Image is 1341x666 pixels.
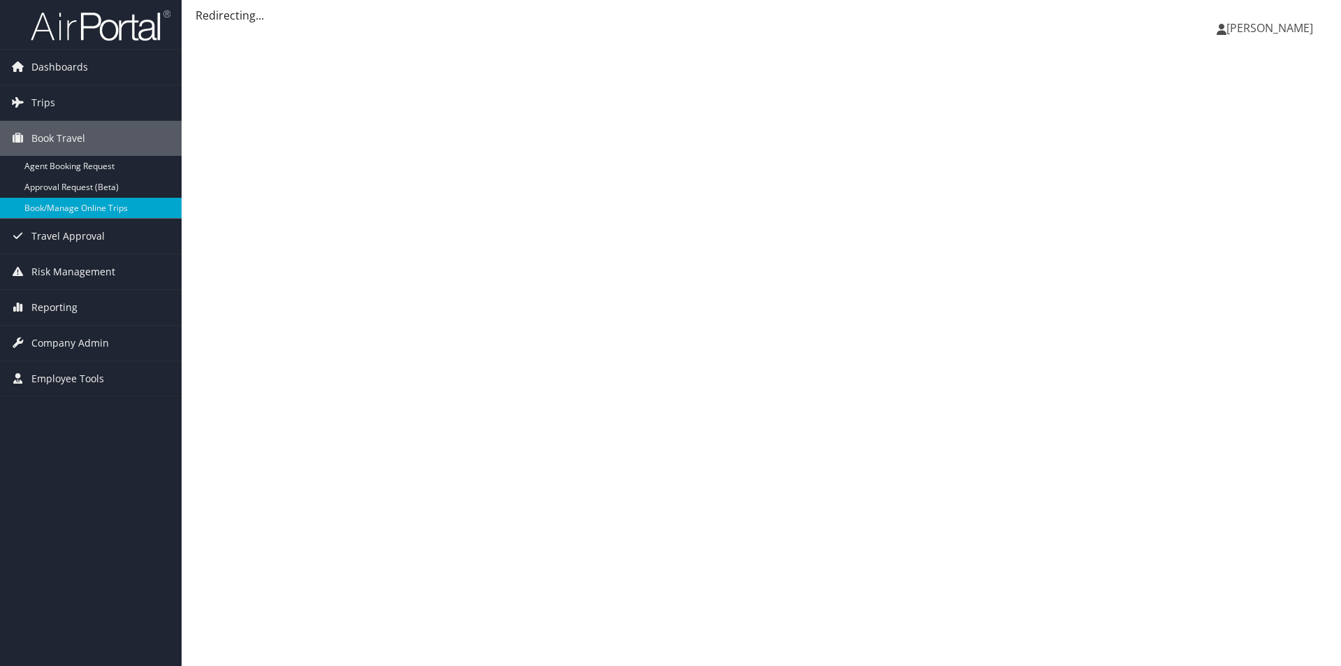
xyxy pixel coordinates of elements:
img: airportal-logo.png [31,9,170,42]
span: [PERSON_NAME] [1226,20,1313,36]
a: [PERSON_NAME] [1217,7,1327,49]
span: Book Travel [31,121,85,156]
span: Reporting [31,290,78,325]
div: Redirecting... [196,7,1327,24]
span: Risk Management [31,254,115,289]
span: Dashboards [31,50,88,85]
span: Travel Approval [31,219,105,254]
span: Trips [31,85,55,120]
span: Employee Tools [31,361,104,396]
span: Company Admin [31,326,109,361]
